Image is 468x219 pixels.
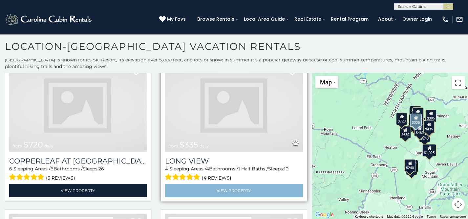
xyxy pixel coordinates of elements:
span: from [12,143,22,148]
span: 6 [9,166,12,172]
span: Map data ©2025 Google [387,215,423,218]
a: My Favs [159,16,187,23]
div: $435 [423,120,435,133]
img: mail-regular-white.png [456,16,463,23]
a: Long View [165,157,303,165]
span: daily [44,143,53,148]
span: from [168,143,178,148]
a: Long View from $335 daily [165,59,303,152]
a: View Property [165,184,303,197]
a: About [375,14,396,24]
div: $325 [412,107,423,120]
button: Toggle fullscreen view [452,76,465,89]
span: 26 [98,166,104,172]
span: (4 reviews) [202,174,231,182]
span: 1 Half Baths / [238,166,268,172]
img: phone-regular-white.png [442,16,449,23]
span: (5 reviews) [46,174,75,182]
a: Real Estate [291,14,325,24]
div: $125 [410,105,421,118]
a: Copperleaf at [GEOGRAPHIC_DATA] [9,157,147,165]
a: Copperleaf at Eagles Nest from $720 daily [9,59,147,152]
h3: Copperleaf at Eagles Nest [9,157,147,165]
div: Sleeping Areas / Bathrooms / Sleeps: [165,165,303,182]
a: Report a map error [440,215,466,218]
div: $335 [410,113,422,126]
div: $1,095 [422,144,436,157]
span: daily [200,143,209,148]
a: Open this area in Google Maps (opens a new window) [314,210,335,219]
div: $240 [419,130,430,142]
img: Copperleaf at Eagles Nest [9,59,147,152]
button: Change map style [315,76,338,88]
div: $240 [404,159,415,171]
div: $650 [400,126,411,139]
a: View Property [9,184,147,197]
div: $430 [424,120,435,133]
div: $720 [396,112,408,125]
div: $150 [410,107,421,119]
a: Rental Program [328,14,372,24]
span: $720 [24,140,43,149]
a: Browse Rentals [194,14,238,24]
span: $335 [180,140,198,149]
div: $425 [409,114,420,127]
span: 4 [206,166,209,172]
span: My Favs [167,16,186,23]
img: Long View [165,59,303,152]
button: Keyboard shortcuts [355,214,383,219]
a: Local Area Guide [241,14,288,24]
span: Map [320,79,332,86]
a: Owner Login [399,14,435,24]
span: 6 [51,166,53,172]
img: Google [314,210,335,219]
div: $355 [406,162,417,175]
div: $265 [413,108,424,120]
div: $425 [409,114,420,126]
a: Terms (opens in new tab) [427,215,436,218]
div: Sleeping Areas / Bathrooms / Sleeps: [9,165,147,182]
span: 10 [284,166,288,172]
span: 4 [165,166,168,172]
div: $395 [426,110,437,122]
img: White-1-2.png [5,13,94,26]
div: $460 [414,124,425,137]
button: Map camera controls [452,198,465,211]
